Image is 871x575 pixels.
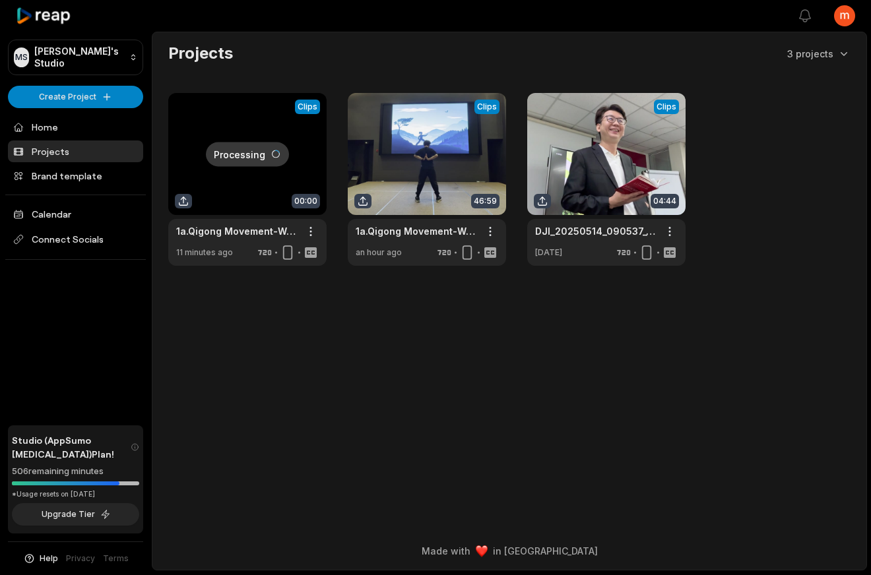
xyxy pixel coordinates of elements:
[66,553,95,564] a: Privacy
[12,465,139,478] div: 506 remaining minutes
[8,165,143,187] a: Brand template
[535,224,657,238] a: DJI_20250514_090537_141_video
[168,43,233,64] h2: Projects
[476,545,488,557] img: heart emoji
[8,116,143,138] a: Home
[12,503,139,526] button: Upgrade Tier
[23,553,58,564] button: Help
[176,224,298,238] a: 1a.Qigong Movement-Workings
[103,553,129,564] a: Terms
[8,227,143,251] span: Connect Socials
[8,140,143,162] a: Projects
[356,224,477,238] a: 1a.Qigong Movement-Workings
[14,47,29,67] div: MS
[40,553,58,564] span: Help
[8,203,143,225] a: Calendar
[164,544,855,558] div: Made with in [GEOGRAPHIC_DATA]
[12,489,139,499] div: *Usage resets on [DATE]
[787,47,851,61] button: 3 projects
[34,45,124,69] p: [PERSON_NAME]'s Studio
[8,86,143,108] button: Create Project
[12,433,131,461] span: Studio (AppSumo [MEDICAL_DATA]) Plan!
